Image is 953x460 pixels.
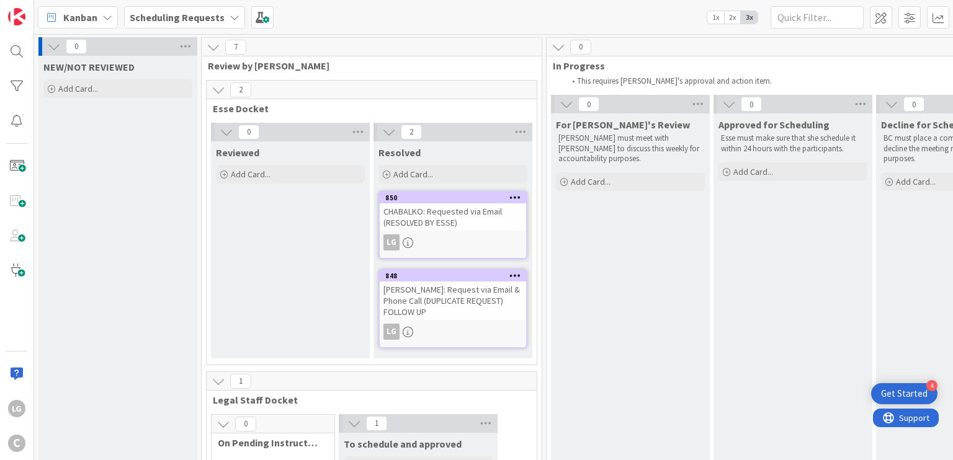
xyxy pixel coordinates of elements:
span: 1x [707,11,724,24]
span: 0 [578,97,599,112]
div: 848 [380,270,526,281]
div: LG [380,234,526,250]
span: Review by Esse [208,60,526,72]
span: 0 [238,125,259,139]
span: 0 [903,97,924,112]
span: Esse Docket [213,102,521,115]
span: Reviewed [216,146,259,159]
span: NEW/NOT REVIEWED [43,61,135,73]
div: LG [383,324,400,340]
div: C [8,435,25,452]
span: 2 [401,125,422,139]
div: LG [380,324,526,340]
span: 3x [741,11,758,24]
b: Scheduling Requests [130,11,225,24]
a: 850CHABALKO: Requested via Email (RESOLVED BY ESSE)LG [378,191,527,259]
span: Kanban [63,10,97,25]
span: Legal Staff Docket [213,394,521,406]
input: Quick Filter... [771,6,864,29]
div: 4 [926,380,937,391]
span: 2 [230,82,251,97]
span: On Pending Instructed by Legal [218,436,319,449]
span: Add Card... [733,166,773,177]
div: LG [8,400,25,417]
span: Add Card... [58,83,98,94]
span: Resolved [378,146,421,159]
div: Get Started [881,387,928,400]
div: 850 [380,192,526,203]
img: Visit kanbanzone.com [8,8,25,25]
div: 848[PERSON_NAME]: Request via Email & Phone Call (DUPLICATE REQUEST) FOLLOW UP [380,270,526,320]
p: [PERSON_NAME] must meet with [PERSON_NAME] to discuss this weekly for accountability purposes. [558,133,702,164]
a: 848[PERSON_NAME]: Request via Email & Phone Call (DUPLICATE REQUEST) FOLLOW UPLG [378,269,527,348]
span: 1 [366,416,387,431]
span: 7 [225,40,246,55]
span: 0 [741,97,762,112]
span: Add Card... [896,176,936,187]
span: Add Card... [231,169,271,180]
span: Add Card... [571,176,611,187]
div: 850CHABALKO: Requested via Email (RESOLVED BY ESSE) [380,192,526,231]
span: To schedule and approved [344,438,462,450]
span: Add Card... [393,169,433,180]
span: For Breanna's Review [556,118,690,131]
span: 0 [235,417,256,431]
div: LG [383,234,400,250]
span: Approved for Scheduling [718,118,830,131]
span: 1 [230,374,251,389]
span: Support [26,2,56,17]
span: 0 [66,39,87,54]
span: 2x [724,11,741,24]
div: CHABALKO: Requested via Email (RESOLVED BY ESSE) [380,203,526,231]
span: 0 [570,40,591,55]
p: Esse must make sure that she schedule it within 24 hours with the participants. [721,133,865,154]
div: [PERSON_NAME]: Request via Email & Phone Call (DUPLICATE REQUEST) FOLLOW UP [380,281,526,320]
div: 848 [385,272,526,280]
div: Open Get Started checklist, remaining modules: 4 [871,383,937,404]
div: 850 [385,193,526,202]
